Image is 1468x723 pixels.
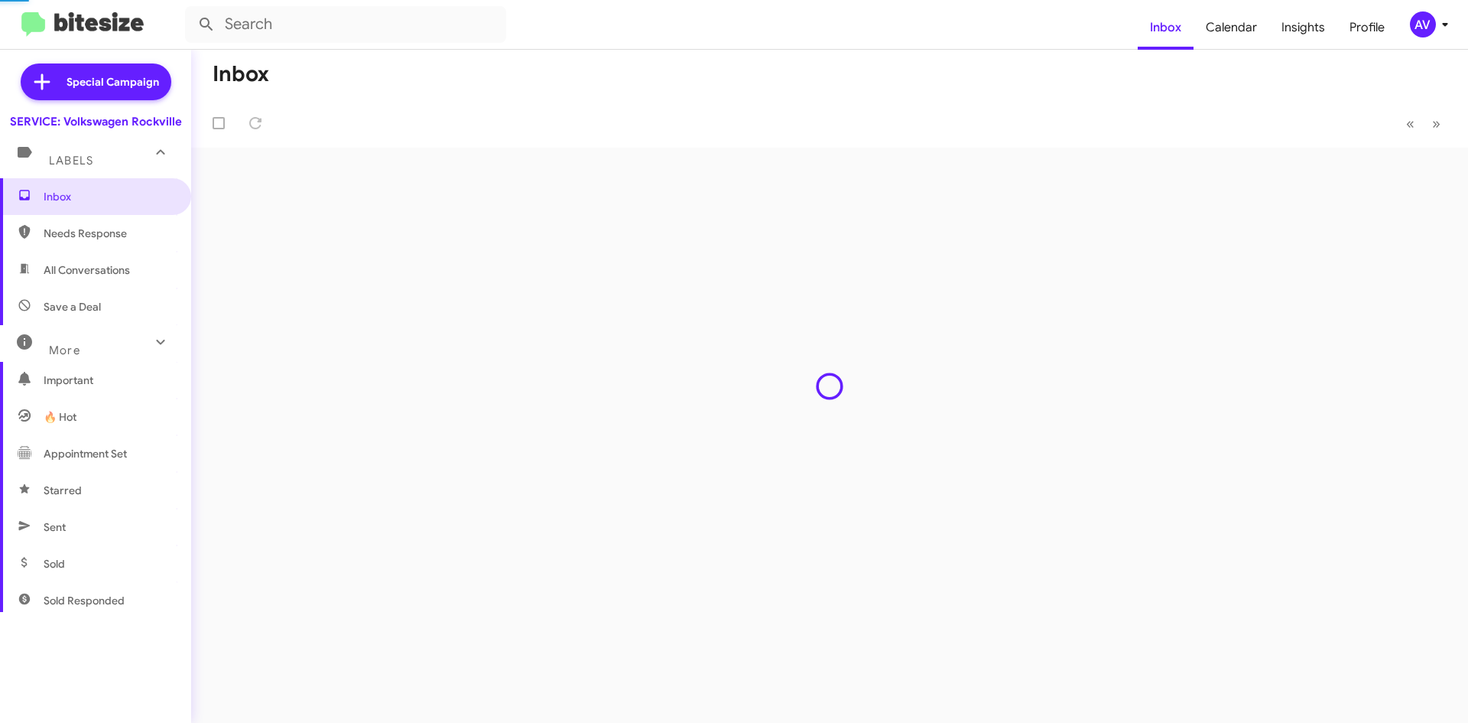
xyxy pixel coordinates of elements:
span: 🔥 Hot [44,409,76,425]
span: Starred [44,483,82,498]
span: Important [44,373,174,388]
a: Inbox [1138,5,1194,50]
button: AV [1397,11,1451,37]
div: SERVICE: Volkswagen Rockville [10,114,182,129]
button: Previous [1397,108,1424,139]
span: Sold [44,556,65,572]
input: Search [185,6,506,43]
button: Next [1423,108,1450,139]
span: Inbox [44,189,174,204]
span: « [1406,114,1414,133]
span: Sent [44,519,66,535]
span: Appointment Set [44,446,127,461]
span: Save a Deal [44,299,101,314]
span: Needs Response [44,226,174,241]
span: Labels [49,154,93,168]
span: All Conversations [44,262,130,278]
a: Insights [1269,5,1337,50]
span: Sold Responded [44,593,125,608]
span: More [49,344,80,357]
a: Special Campaign [21,64,171,100]
span: » [1432,114,1440,133]
a: Profile [1337,5,1397,50]
span: Special Campaign [67,74,159,90]
h1: Inbox [213,62,269,86]
a: Calendar [1194,5,1269,50]
div: AV [1410,11,1436,37]
nav: Page navigation example [1398,108,1450,139]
